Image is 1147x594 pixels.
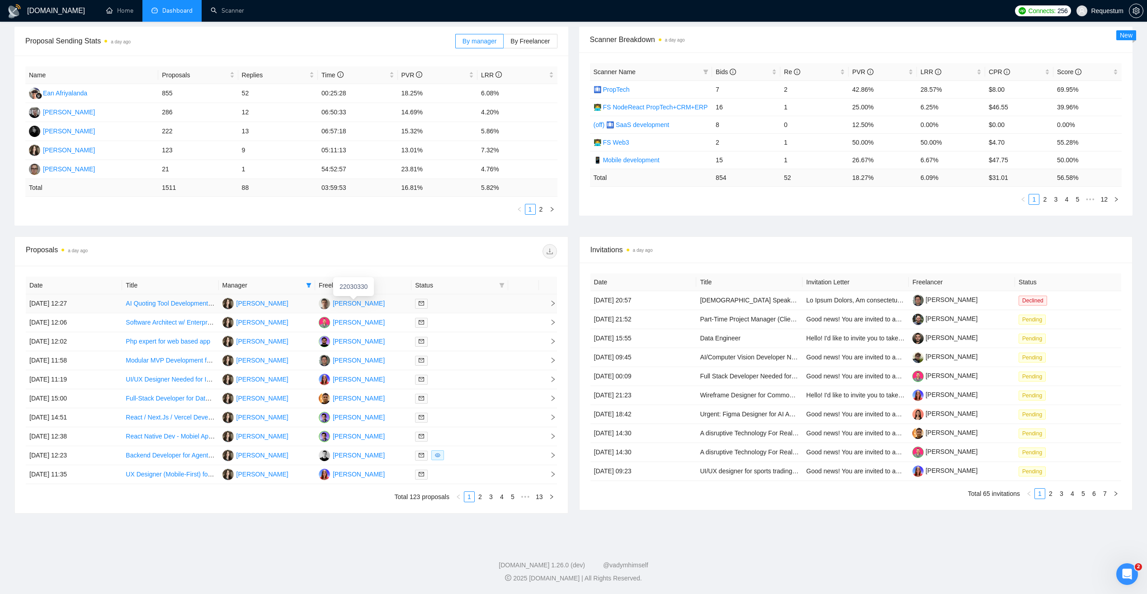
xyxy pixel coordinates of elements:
[1019,448,1046,457] span: Pending
[1110,488,1121,499] li: Next Page
[1029,194,1039,205] li: 1
[985,80,1053,98] td: $8.00
[1019,297,1051,304] a: Declined
[319,432,385,439] a: MP[PERSON_NAME]
[1067,489,1077,499] a: 4
[1045,488,1056,499] li: 2
[700,467,813,475] a: UI/UX designer for sports trading project
[517,207,522,212] span: left
[1111,194,1122,205] li: Next Page
[333,355,385,365] div: [PERSON_NAME]
[784,68,800,75] span: Re
[1019,467,1049,475] a: Pending
[416,71,422,78] span: info-circle
[222,374,234,385] img: SO
[1019,410,1046,420] span: Pending
[849,116,917,133] td: 12.50%
[477,122,557,141] td: 5.86%
[477,103,557,122] td: 4.20%
[594,104,708,111] a: 👨‍💻 FS NodeReact PropTech+CRM+ERP
[700,391,935,399] a: Wireframe Designer for Commodities Trading Website (With CRM Integration Logic)
[419,415,424,420] span: mail
[712,98,780,116] td: 16
[536,204,547,215] li: 2
[486,491,496,502] li: 3
[242,70,307,80] span: Replies
[912,372,977,379] a: [PERSON_NAME]
[536,204,546,214] a: 2
[1098,194,1110,204] a: 12
[477,84,557,103] td: 6.08%
[333,469,385,479] div: [PERSON_NAME]
[162,70,227,80] span: Proposals
[1061,194,1072,205] li: 4
[1019,391,1046,401] span: Pending
[700,316,878,323] a: Part-Time Project Manager (Client & Internal Software Projects)
[333,431,385,441] div: [PERSON_NAME]
[319,299,385,306] a: VS[PERSON_NAME]
[29,107,40,118] img: VL
[1019,410,1049,418] a: Pending
[1035,489,1045,499] a: 1
[912,352,924,363] img: c13_W7EwNRmY6r3PpOF4fSbnGeZfmmxjMAXFu4hJ2fE6zyjFsKva-mNce01Y8VkI2w
[912,333,924,344] img: c1uK-zLRnIK1OzJRipxzIRiNB5Tfw2rJk1jOW8n6Q3bKc9WoCYUMTnlPSaS8DkwKUH
[319,356,385,363] a: AK[PERSON_NAME]
[29,164,40,175] img: IK
[319,355,330,366] img: AK
[525,204,536,215] li: 1
[700,448,812,456] a: A disruptive Technology For Real Estate
[603,561,648,569] a: @vadymhimself
[318,84,397,103] td: 00:25:28
[985,116,1053,133] td: $0.00
[111,39,131,44] time: a day ago
[36,93,42,99] img: gigradar-bm.png
[318,122,397,141] td: 06:57:18
[712,80,780,98] td: 7
[1019,372,1046,382] span: Pending
[1100,489,1110,499] a: 7
[236,450,288,460] div: [PERSON_NAME]
[712,133,780,151] td: 2
[1089,489,1099,499] a: 6
[518,491,533,502] li: Next 5 Pages
[126,452,281,459] a: Backend Developer for Agent-Based AI Trading System
[333,450,385,460] div: [PERSON_NAME]
[700,297,1008,304] a: [DEMOGRAPHIC_DATA] Speakers of Arabic – Talent Bench for Future Managed Services Recording Projects
[29,89,87,96] a: EAEan Afriyalanda
[1114,197,1119,202] span: right
[912,391,977,398] a: [PERSON_NAME]
[917,116,985,133] td: 0.00%
[1051,194,1061,204] a: 3
[912,371,924,382] img: c1eXUdwHc_WaOcbpPFtMJupqop6zdMumv1o7qBBEoYRQ7Y2b-PMuosOa1Pnj0gGm9V
[222,317,234,328] img: SO
[1053,98,1122,116] td: 39.96%
[716,68,736,75] span: Bids
[126,338,210,345] a: Php expert for web based app
[222,412,234,423] img: SO
[849,98,917,116] td: 25.00%
[222,450,234,461] img: SO
[238,66,318,84] th: Replies
[912,409,924,420] img: c1HaziVVVbnu0c2NasnjezSb6LXOIoutgjUNJZcFsvBUdEjYzUEv1Nryfg08A2i7jD
[546,491,557,502] li: Next Page
[333,298,385,308] div: [PERSON_NAME]
[1019,315,1046,325] span: Pending
[917,80,985,98] td: 28.57%
[1083,194,1097,205] li: Next 5 Pages
[1019,372,1049,380] a: Pending
[222,336,234,347] img: SO
[222,375,288,382] a: SO[PERSON_NAME]
[1019,429,1049,437] a: Pending
[1029,6,1056,16] span: Connects:
[1019,7,1026,14] img: upwork-logo.png
[126,414,278,421] a: React / Next.Js / Vercel Developer for Web Application
[1039,194,1050,205] li: 2
[935,69,941,75] span: info-circle
[236,336,288,346] div: [PERSON_NAME]
[546,491,557,502] button: right
[319,337,385,344] a: IZ[PERSON_NAME]
[319,413,385,420] a: MP[PERSON_NAME]
[507,491,518,502] li: 5
[912,295,924,306] img: c14DhYixHXKOjO1Rn8ocQbD3KHUcnE4vZS4feWtSSrA9NC5rkM_scuoP2bXUv12qzp
[547,204,557,215] li: Next Page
